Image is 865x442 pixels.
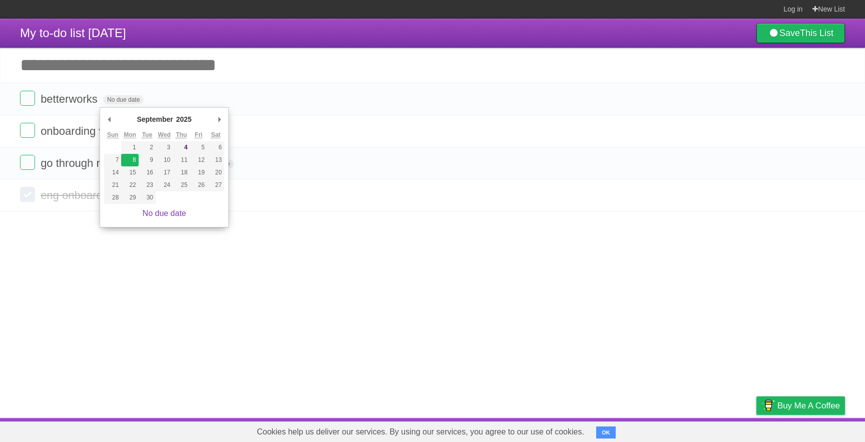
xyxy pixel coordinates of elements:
[156,179,173,191] button: 24
[20,91,35,106] label: Done
[743,420,769,439] a: Privacy
[104,166,121,179] button: 14
[41,93,100,105] span: betterworks
[135,112,174,127] div: September
[143,209,186,217] a: No due date
[121,141,138,154] button: 1
[104,112,114,127] button: Previous Month
[156,141,173,154] button: 3
[247,422,594,442] span: Cookies help us deliver our services. By using our services, you agree to our use of cookies.
[173,154,190,166] button: 11
[104,154,121,166] button: 7
[121,179,138,191] button: 22
[139,166,156,179] button: 16
[207,141,224,154] button: 6
[41,157,190,169] span: go through rest of qbf eng doc
[20,123,35,138] label: Done
[158,131,171,139] abbr: Wednesday
[756,396,845,415] a: Buy me a coffee
[121,191,138,204] button: 29
[800,28,833,38] b: This List
[124,131,136,139] abbr: Monday
[623,420,644,439] a: About
[173,166,190,179] button: 18
[20,155,35,170] label: Done
[756,23,845,43] a: SaveThis List
[121,154,138,166] button: 8
[156,154,173,166] button: 10
[195,131,202,139] abbr: Friday
[107,131,119,139] abbr: Sunday
[190,166,207,179] button: 19
[761,397,775,414] img: Buy me a coffee
[104,179,121,191] button: 21
[207,179,224,191] button: 27
[41,189,120,201] span: eng onboarding
[777,397,840,414] span: Buy me a coffee
[121,166,138,179] button: 15
[190,179,207,191] button: 26
[139,141,156,154] button: 2
[173,141,190,154] button: 4
[139,191,156,204] button: 30
[175,112,193,127] div: 2025
[709,420,731,439] a: Terms
[173,179,190,191] button: 25
[103,95,144,104] span: No due date
[190,141,207,154] button: 5
[214,112,224,127] button: Next Month
[104,191,121,204] button: 28
[139,154,156,166] button: 9
[156,166,173,179] button: 17
[41,125,147,137] span: onboarding vids intuit
[139,179,156,191] button: 23
[782,420,845,439] a: Suggest a feature
[142,131,152,139] abbr: Tuesday
[176,131,187,139] abbr: Thursday
[211,131,221,139] abbr: Saturday
[20,26,126,40] span: My to-do list [DATE]
[207,154,224,166] button: 13
[190,154,207,166] button: 12
[20,187,35,202] label: Done
[656,420,697,439] a: Developers
[596,426,616,438] button: OK
[207,166,224,179] button: 20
